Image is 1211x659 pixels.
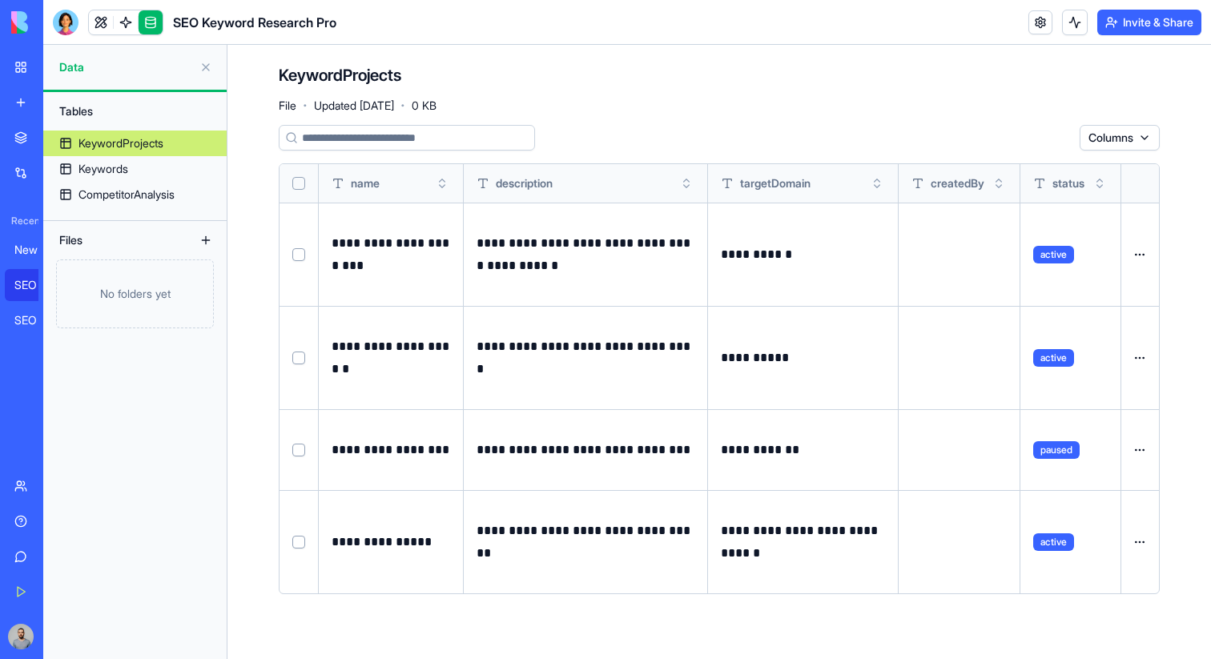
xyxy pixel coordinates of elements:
button: Select row [292,248,305,261]
span: targetDomain [740,175,811,191]
span: Recent [5,215,38,227]
button: Toggle sort [678,175,694,191]
button: Select all [292,177,305,190]
span: active [1033,533,1074,551]
a: Keywords [43,156,227,182]
div: New App [14,242,59,258]
button: Toggle sort [869,175,885,191]
span: paused [1033,441,1080,459]
span: name [351,175,380,191]
a: New App [5,234,69,266]
span: Updated [DATE] [314,98,394,114]
span: active [1033,349,1074,367]
button: Select row [292,536,305,548]
img: image_123650291_bsq8ao.jpg [8,624,34,649]
span: SEO Keyword Research Pro [173,13,336,32]
button: Toggle sort [1092,175,1108,191]
span: status [1052,175,1084,191]
div: CompetitorAnalysis [78,187,175,203]
span: File [279,98,296,114]
span: description [496,175,553,191]
span: createdBy [931,175,984,191]
button: Toggle sort [434,175,450,191]
img: logo [11,11,111,34]
button: Invite & Share [1097,10,1201,35]
button: Select row [292,444,305,456]
span: · [303,93,308,119]
button: Columns [1080,125,1160,151]
a: CompetitorAnalysis [43,182,227,207]
div: No folders yet [56,259,214,328]
span: 0 KB [412,98,437,114]
button: Select row [292,352,305,364]
div: Tables [51,98,219,124]
div: SEO Keyword Research Pro [14,312,59,328]
span: · [400,93,405,119]
span: active [1033,246,1074,263]
a: No folders yet [43,259,227,328]
div: Keywords [78,161,128,177]
div: KeywordProjects [78,135,163,151]
a: SEO Keyword Research Pro [5,304,69,336]
button: Toggle sort [991,175,1007,191]
div: Files [51,227,179,253]
a: SEO Keyword Research Pro [5,269,69,301]
h4: KeywordProjects [279,64,401,86]
div: SEO Keyword Research Pro [14,277,59,293]
a: KeywordProjects [43,131,227,156]
span: Data [59,59,193,75]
